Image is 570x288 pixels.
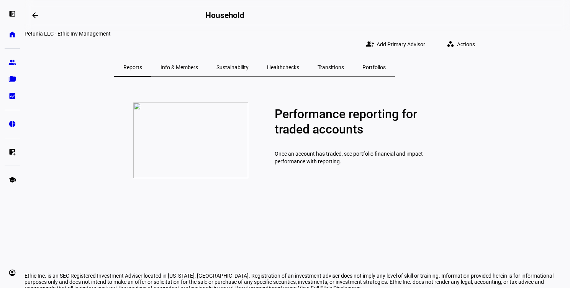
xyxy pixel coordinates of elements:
p: Once an account has traded, see portfolio financial and impact performance with reporting. [275,142,424,173]
eth-mat-symbol: school [8,176,16,184]
span: Transitions [318,65,344,70]
img: report-zero.png [133,103,248,178]
eth-mat-symbol: folder_copy [8,75,16,83]
span: Actions [457,37,475,52]
span: Healthchecks [267,65,299,70]
a: folder_copy [5,72,20,87]
p: Performance reporting for traded accounts [275,106,424,137]
eth-mat-symbol: home [8,31,16,38]
span: Portfolios [362,65,386,70]
eth-quick-actions: Actions [434,37,484,52]
div: Petunia LLC - Ethic Inv Management [25,31,484,37]
mat-icon: group_add [366,40,374,48]
h2: Household [205,11,244,20]
a: group [5,55,20,70]
eth-mat-symbol: list_alt_add [8,148,16,156]
button: Actions [441,37,484,52]
mat-icon: workspaces [447,40,454,48]
span: Reports [123,65,142,70]
eth-mat-symbol: group [8,59,16,66]
eth-mat-symbol: pie_chart [8,120,16,128]
a: bid_landscape [5,88,20,104]
span: Info & Members [161,65,198,70]
a: pie_chart [5,116,20,132]
eth-mat-symbol: left_panel_open [8,10,16,18]
span: Add Primary Advisor [377,37,425,52]
eth-mat-symbol: account_circle [8,269,16,277]
eth-mat-symbol: bid_landscape [8,92,16,100]
a: home [5,27,20,42]
span: Sustainability [216,65,249,70]
button: Add Primary Advisor [360,37,434,52]
mat-icon: arrow_backwards [31,11,40,20]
